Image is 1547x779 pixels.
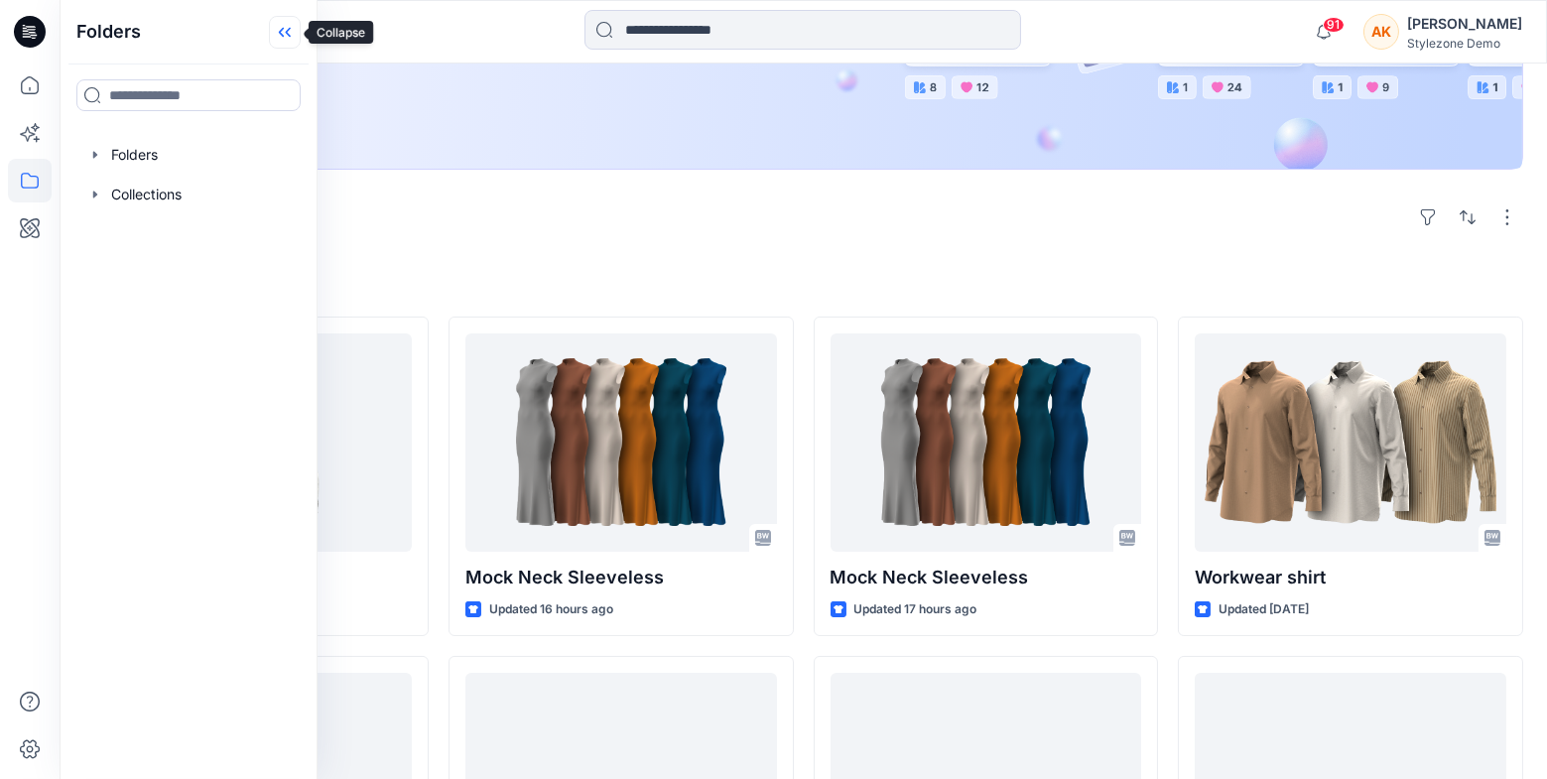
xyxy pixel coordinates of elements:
[1219,599,1309,620] p: Updated [DATE]
[489,599,613,620] p: Updated 16 hours ago
[1195,564,1506,591] p: Workwear shirt
[1195,333,1506,552] a: Workwear shirt
[1363,14,1399,50] div: AK
[854,599,977,620] p: Updated 17 hours ago
[465,564,777,591] p: Mock Neck Sleeveless
[465,333,777,552] a: Mock Neck Sleeveless
[831,333,1142,552] a: Mock Neck Sleeveless
[1323,17,1345,33] span: 91
[83,273,1523,297] h4: Styles
[1407,12,1522,36] div: [PERSON_NAME]
[132,93,579,133] a: Discover more
[1407,36,1522,51] div: Stylezone Demo
[831,564,1142,591] p: Mock Neck Sleeveless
